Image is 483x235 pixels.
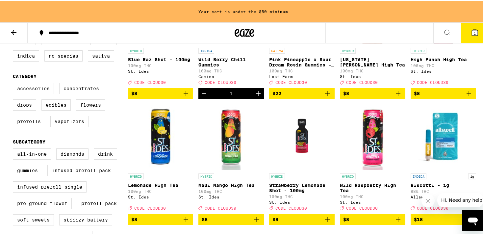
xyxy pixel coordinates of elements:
[56,147,89,158] label: Diamonds
[50,115,89,126] label: Vaporizers
[47,164,115,175] label: Infused Preroll Pack
[128,103,193,169] img: St. Ides - Lemonade High Tea
[269,172,285,178] p: HYBRID
[13,180,87,191] label: Infused Preroll Single
[13,72,37,78] legend: Category
[414,216,423,221] span: $18
[269,103,335,212] a: Open page for Strawberry Lemonade Shot - 100mg from St. Ides
[269,46,285,52] p: SATIVA
[198,172,214,178] p: HYBRID
[128,56,193,61] p: Blue Raz Shot - 100mg
[269,213,335,224] button: Add to bag
[131,216,137,221] span: $8
[269,193,335,197] p: 100mg THC
[275,79,307,83] span: CODE CLOUD30
[340,56,405,66] p: [US_STATE][PERSON_NAME] High Tea
[230,90,233,95] div: 1
[414,90,420,95] span: $8
[128,181,193,187] p: Lemonade High Tea
[346,79,378,83] span: CODE CLOUD30
[346,205,378,209] span: CODE CLOUD30
[340,193,405,197] p: 100mg THC
[411,87,476,98] button: Add to bag
[411,46,426,52] p: HYBRID
[128,172,144,178] p: HYBRID
[41,98,71,109] label: Edibles
[411,103,476,169] img: Allswell - Biscotti - 1g
[88,49,114,60] label: Sativa
[13,138,45,143] legend: Subcategory
[468,172,476,178] p: 1g
[272,90,281,95] span: $22
[13,82,54,93] label: Accessories
[59,213,112,224] label: STIIIZY Battery
[59,82,103,93] label: Concentrates
[411,68,476,72] div: St. Ides
[128,188,193,192] p: 100mg THC
[411,188,476,192] p: 88% THC
[411,62,476,66] p: 100mg THC
[269,73,335,77] div: Lost Farm
[94,147,117,158] label: Drink
[198,73,264,77] div: Camino
[13,98,36,109] label: Drops
[77,196,121,208] label: Preroll Pack
[340,172,356,178] p: HYBRID
[269,67,335,72] p: 100mg THC
[340,213,405,224] button: Add to bag
[411,213,476,224] button: Add to bag
[134,79,166,83] span: CODE CLOUD30
[411,181,476,187] p: Biscotti - 1g
[134,205,166,209] span: CODE CLOUD30
[340,199,405,203] div: St. Ides
[198,194,264,198] div: St. Ides
[411,103,476,212] a: Open page for Biscotti - 1g from Allswell
[44,49,83,60] label: No Species
[198,213,264,224] button: Add to bag
[272,216,278,221] span: $8
[198,181,264,187] p: Maui Mango High Tea
[340,73,405,77] div: St. Ides
[128,62,193,66] p: 100mg THC
[253,87,264,98] button: Increment
[198,87,210,98] button: Decrement
[198,56,264,66] p: Wild Berry Chill Gummies
[13,213,54,224] label: Soft Sweets
[202,216,208,221] span: $8
[13,164,42,175] label: Gummies
[131,90,137,95] span: $8
[269,87,335,98] button: Add to bag
[340,103,405,212] a: Open page for Wild Raspberry High Tea from St. Ides
[269,103,335,169] img: St. Ides - Strawberry Lemonade Shot - 100mg
[128,103,193,212] a: Open page for Lemonade High Tea from St. Ides
[343,216,349,221] span: $8
[417,79,448,83] span: CODE CLOUD30
[198,103,264,212] a: Open page for Maui Mango High Tea from St. Ides
[269,56,335,66] p: Pink Pineapple x Sour Dream Rosin Gummies - 100mg
[340,46,356,52] p: HYBRID
[205,79,236,83] span: CODE CLOUD30
[269,181,335,192] p: Strawberry Lemonade Shot - 100mg
[198,67,264,72] p: 100mg THC
[13,115,45,126] label: Prerolls
[275,205,307,209] span: CODE CLOUD30
[411,172,426,178] p: INDICA
[421,193,435,206] iframe: Close message
[340,181,405,192] p: Wild Raspberry High Tea
[417,205,448,209] span: CODE CLOUD30
[411,56,476,61] p: High Punch High Tea
[340,87,405,98] button: Add to bag
[474,30,476,34] span: 1
[269,199,335,203] div: St. Ides
[411,194,476,198] div: Allswell
[343,90,349,95] span: $8
[128,68,193,72] div: St. Ides
[198,46,214,52] p: INDICA
[13,147,51,158] label: All-In-One
[340,103,405,169] img: St. Ides - Wild Raspberry High Tea
[128,87,193,98] button: Add to bag
[128,194,193,198] div: St. Ides
[198,188,264,192] p: 100mg THC
[4,5,47,10] span: Hi. Need any help?
[205,205,236,209] span: CODE CLOUD30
